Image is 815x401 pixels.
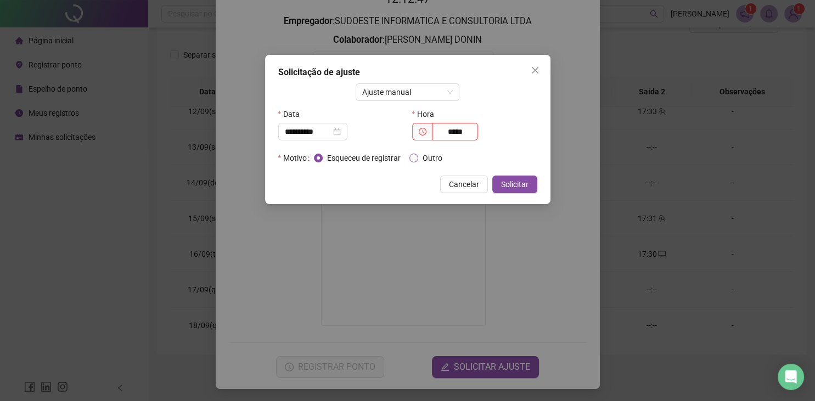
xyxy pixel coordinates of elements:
[418,152,447,164] span: Outro
[778,364,804,390] div: Open Intercom Messenger
[449,178,479,190] span: Cancelar
[492,176,537,193] button: Solicitar
[323,152,405,164] span: Esqueceu de registrar
[501,178,529,190] span: Solicitar
[412,105,441,123] label: Hora
[526,61,544,79] button: Close
[419,128,426,135] span: clock-circle
[278,105,307,123] label: Data
[278,66,537,79] div: Solicitação de ajuste
[362,84,453,100] span: Ajuste manual
[278,149,314,167] label: Motivo
[440,176,488,193] button: Cancelar
[531,66,539,75] span: close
